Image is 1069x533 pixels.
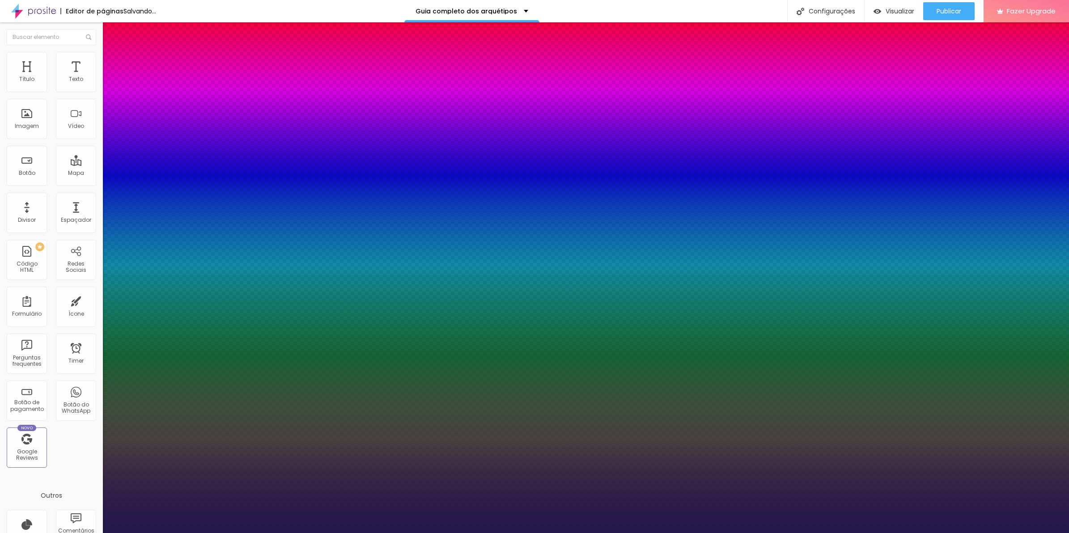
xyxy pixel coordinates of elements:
[865,2,923,20] button: Visualizar
[61,217,91,223] div: Espaçador
[12,311,42,317] div: Formulário
[69,76,83,82] div: Texto
[15,123,39,129] div: Imagem
[58,261,93,274] div: Redes Sociais
[7,29,96,45] input: Buscar elemento
[9,399,44,412] div: Botão de pagamento
[123,8,156,14] div: Salvando...
[886,8,914,15] span: Visualizar
[68,311,84,317] div: Ícone
[58,402,93,415] div: Botão do WhatsApp
[68,123,84,129] div: Vídeo
[60,8,123,14] div: Editor de páginas
[18,217,36,223] div: Divisor
[9,355,44,368] div: Perguntas frequentes
[19,76,34,82] div: Título
[9,448,44,461] div: Google Reviews
[68,358,84,364] div: Timer
[874,8,881,15] img: view-1.svg
[797,8,804,15] img: Icone
[1007,7,1056,15] span: Fazer Upgrade
[923,2,975,20] button: Publicar
[937,8,961,15] span: Publicar
[68,170,84,176] div: Mapa
[9,261,44,274] div: Código HTML
[86,34,91,40] img: Icone
[17,425,37,431] div: Novo
[19,170,35,176] div: Botão
[416,8,517,14] p: Guia completo dos arquétipos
